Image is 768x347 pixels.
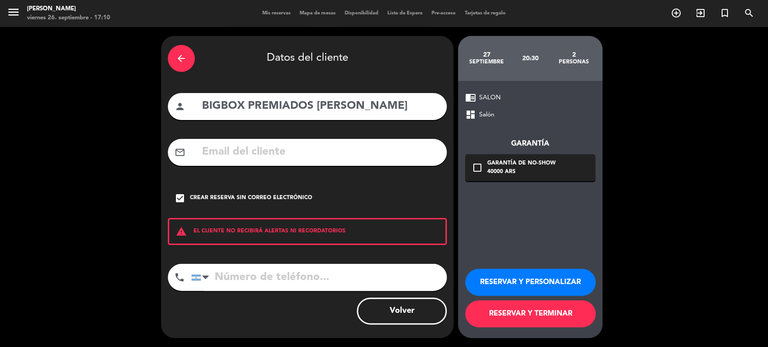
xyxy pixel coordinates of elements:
i: exit_to_app [695,8,706,18]
span: Salón [479,110,494,120]
div: 40000 ARS [487,168,556,177]
i: person [175,101,185,112]
i: check_box_outline_blank [472,162,483,173]
input: Nombre del cliente [201,97,440,116]
i: mail_outline [175,147,185,158]
div: [PERSON_NAME] [27,4,110,13]
span: dashboard [465,109,476,120]
div: 2 [552,51,596,58]
i: arrow_back [176,53,187,64]
button: Volver [357,298,447,325]
div: personas [552,58,596,66]
input: Email del cliente [201,143,440,161]
i: search [744,8,755,18]
span: Mis reservas [258,11,295,16]
i: phone [174,272,185,283]
span: Mapa de mesas [295,11,340,16]
span: Disponibilidad [340,11,383,16]
div: septiembre [465,58,508,66]
span: Tarjetas de regalo [460,11,510,16]
div: Crear reserva sin correo electrónico [190,194,312,203]
i: turned_in_not [719,8,730,18]
button: menu [7,5,20,22]
div: EL CLIENTE NO RECIBIRÁ ALERTAS NI RECORDATORIOS [168,218,447,245]
i: check_box [175,193,185,204]
div: viernes 26. septiembre - 17:10 [27,13,110,22]
button: RESERVAR Y PERSONALIZAR [465,269,596,296]
div: 27 [465,51,508,58]
input: Número de teléfono... [191,264,447,291]
div: 20:30 [508,43,552,74]
button: RESERVAR Y TERMINAR [465,300,596,327]
div: Argentina: +54 [192,264,212,290]
span: SALON [479,93,501,103]
i: add_circle_outline [671,8,682,18]
i: menu [7,5,20,19]
div: Garantía de no-show [487,159,556,168]
div: Garantía [465,138,595,150]
i: warning [169,226,193,237]
div: Datos del cliente [168,43,447,74]
span: chrome_reader_mode [465,92,476,103]
span: Lista de Espera [383,11,427,16]
span: Pre-acceso [427,11,460,16]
